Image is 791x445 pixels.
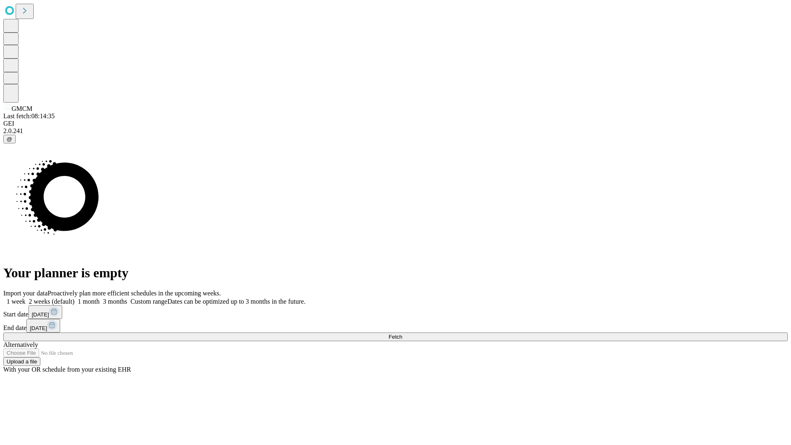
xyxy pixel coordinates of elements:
[3,120,788,127] div: GEI
[78,298,100,305] span: 1 month
[48,290,221,297] span: Proactively plan more efficient schedules in the upcoming weeks.
[3,366,131,373] span: With your OR schedule from your existing EHR
[3,305,788,319] div: Start date
[3,127,788,135] div: 2.0.241
[131,298,167,305] span: Custom range
[3,341,38,348] span: Alternatively
[3,333,788,341] button: Fetch
[3,135,16,143] button: @
[388,334,402,340] span: Fetch
[3,319,788,333] div: End date
[26,319,60,333] button: [DATE]
[3,357,40,366] button: Upload a file
[3,112,55,119] span: Last fetch: 08:14:35
[3,290,48,297] span: Import your data
[12,105,33,112] span: GMCM
[167,298,305,305] span: Dates can be optimized up to 3 months in the future.
[28,305,62,319] button: [DATE]
[29,298,75,305] span: 2 weeks (default)
[7,136,12,142] span: @
[32,311,49,318] span: [DATE]
[103,298,127,305] span: 3 months
[7,298,26,305] span: 1 week
[3,265,788,281] h1: Your planner is empty
[30,325,47,331] span: [DATE]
